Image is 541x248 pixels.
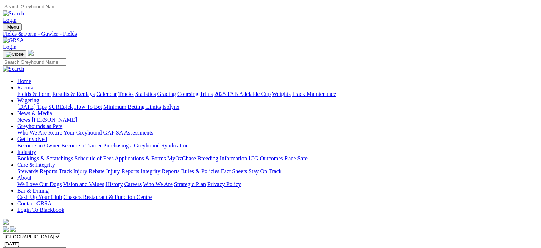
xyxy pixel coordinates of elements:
input: Search [3,58,66,66]
a: Login [3,44,16,50]
img: Search [3,66,24,72]
a: How To Bet [74,104,102,110]
span: Menu [7,24,19,30]
a: Who We Are [17,130,47,136]
a: Bar & Dining [17,188,49,194]
a: Isolynx [162,104,179,110]
img: facebook.svg [3,226,9,232]
div: Wagering [17,104,538,110]
a: We Love Our Dogs [17,181,62,187]
img: twitter.svg [10,226,16,232]
a: Privacy Policy [207,181,241,187]
img: Search [3,10,24,17]
a: About [17,175,31,181]
a: Rules & Policies [181,168,220,174]
a: Trials [200,91,213,97]
a: Track Maintenance [292,91,336,97]
div: Care & Integrity [17,168,538,175]
a: Track Injury Rebate [59,168,104,174]
div: Greyhounds as Pets [17,130,538,136]
a: Syndication [161,142,188,149]
div: Industry [17,155,538,162]
div: News & Media [17,117,538,123]
img: GRSA [3,37,24,44]
a: Who We Are [143,181,173,187]
a: Racing [17,84,33,91]
a: Results & Replays [52,91,95,97]
a: ICG Outcomes [249,155,283,161]
a: SUREpick [48,104,73,110]
input: Select date [3,240,66,248]
a: Login To Blackbook [17,207,64,213]
div: About [17,181,538,188]
div: Get Involved [17,142,538,149]
a: News [17,117,30,123]
a: Minimum Betting Limits [103,104,161,110]
a: Vision and Values [63,181,104,187]
a: Stewards Reports [17,168,57,174]
a: Home [17,78,31,84]
a: Breeding Information [197,155,247,161]
a: Race Safe [284,155,307,161]
a: Stay On Track [249,168,281,174]
div: Bar & Dining [17,194,538,200]
a: Retire Your Greyhound [48,130,102,136]
a: Statistics [135,91,156,97]
a: Careers [124,181,142,187]
a: Calendar [96,91,117,97]
a: GAP SA Assessments [103,130,153,136]
a: Schedule of Fees [74,155,113,161]
a: Weights [272,91,291,97]
a: Bookings & Scratchings [17,155,73,161]
a: [PERSON_NAME] [31,117,77,123]
a: History [105,181,123,187]
button: Toggle navigation [3,23,22,31]
img: Close [6,52,24,57]
button: Toggle navigation [3,50,26,58]
a: Coursing [177,91,198,97]
a: Industry [17,149,36,155]
a: News & Media [17,110,52,116]
a: Applications & Forms [115,155,166,161]
img: logo-grsa-white.png [28,50,34,56]
a: Login [3,17,16,23]
a: Injury Reports [106,168,139,174]
a: 2025 TAB Adelaide Cup [214,91,271,97]
a: Fields & Form - Gawler - Fields [3,31,538,37]
a: Grading [157,91,176,97]
a: Greyhounds as Pets [17,123,62,129]
img: logo-grsa-white.png [3,219,9,225]
a: Chasers Restaurant & Function Centre [63,194,152,200]
div: Racing [17,91,538,97]
a: Integrity Reports [141,168,179,174]
a: Care & Integrity [17,162,55,168]
a: Fact Sheets [221,168,247,174]
a: Wagering [17,97,39,103]
a: Strategic Plan [174,181,206,187]
a: Cash Up Your Club [17,194,62,200]
input: Search [3,3,66,10]
a: Get Involved [17,136,47,142]
a: Tracks [118,91,134,97]
a: Become an Owner [17,142,60,149]
a: Purchasing a Greyhound [103,142,160,149]
a: Contact GRSA [17,200,51,206]
a: [DATE] Tips [17,104,47,110]
a: MyOzChase [167,155,196,161]
a: Become a Trainer [61,142,102,149]
a: Fields & Form [17,91,51,97]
